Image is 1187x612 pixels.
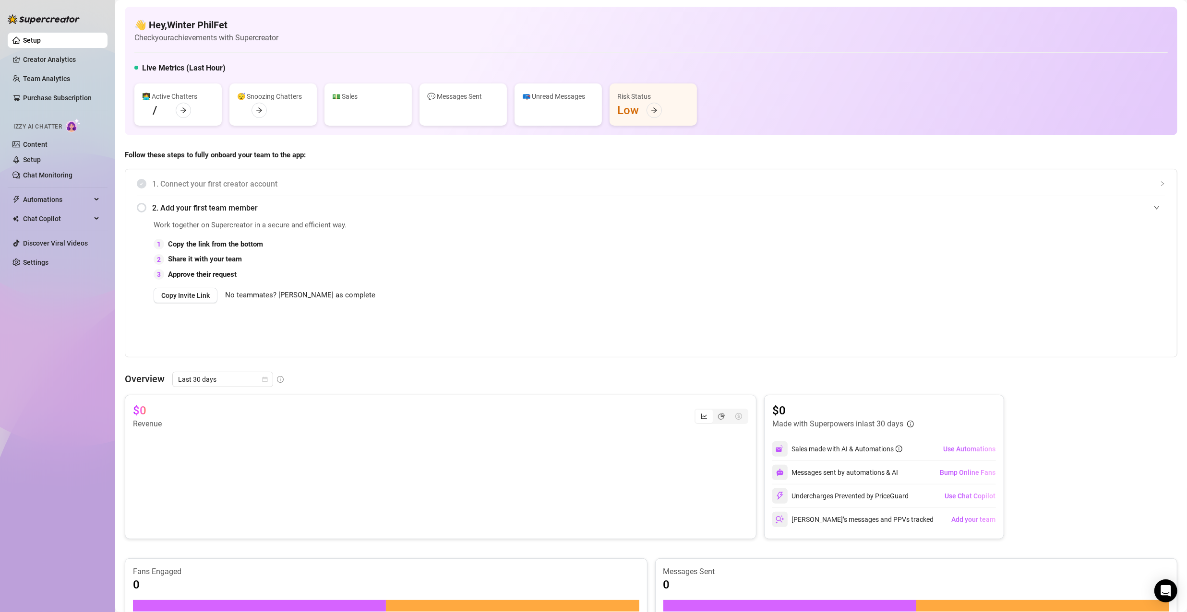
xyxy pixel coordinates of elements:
[939,465,996,480] button: Bump Online Fans
[23,211,91,226] span: Chat Copilot
[137,172,1165,196] div: 1. Connect your first creator account
[791,444,902,454] div: Sales made with AI & Automations
[154,269,164,280] div: 3
[180,107,187,114] span: arrow-right
[701,413,707,420] span: line-chart
[12,196,20,203] span: thunderbolt
[1154,579,1177,602] div: Open Intercom Messenger
[125,151,306,159] strong: Follow these steps to fully onboard your team to the app:
[427,91,499,102] div: 💬 Messages Sent
[651,107,658,114] span: arrow-right
[168,255,242,263] strong: Share it with your team
[1160,181,1165,187] span: collapsed
[152,202,1165,214] span: 2. Add your first team member
[945,492,995,500] span: Use Chat Copilot
[973,220,1165,342] iframe: Adding Team Members
[277,376,284,383] span: info-circle
[137,196,1165,220] div: 2. Add your first team member
[772,488,909,504] div: Undercharges Prevented by PriceGuard
[225,290,375,301] span: No teammates? [PERSON_NAME] as complete
[154,239,164,249] div: 1
[13,122,62,131] span: Izzy AI Chatter
[695,409,748,424] div: segmented control
[66,118,81,132] img: AI Chatter
[23,171,72,179] a: Chat Monitoring
[951,516,995,523] span: Add your team
[943,445,995,453] span: Use Automations
[776,492,784,500] img: svg%3e
[154,220,949,231] span: Work together on Supercreator in a secure and efficient way.
[23,239,88,247] a: Discover Viral Videos
[772,465,898,480] div: Messages sent by automations & AI
[142,62,226,74] h5: Live Metrics (Last Hour)
[23,192,91,207] span: Automations
[256,107,263,114] span: arrow-right
[943,441,996,457] button: Use Automations
[23,141,48,148] a: Content
[23,259,48,266] a: Settings
[332,91,404,102] div: 💵 Sales
[152,178,1165,190] span: 1. Connect your first creator account
[663,577,670,592] article: 0
[23,94,92,102] a: Purchase Subscription
[23,156,41,164] a: Setup
[262,377,268,382] span: calendar
[944,488,996,504] button: Use Chat Copilot
[772,403,914,418] article: $0
[718,413,725,420] span: pie-chart
[8,14,80,24] img: logo-BBDzfeDw.svg
[237,91,309,102] div: 😴 Snoozing Chatters
[161,292,210,299] span: Copy Invite Link
[178,372,267,387] span: Last 30 days
[896,446,902,452] span: info-circle
[23,36,41,44] a: Setup
[776,445,784,453] img: svg%3e
[663,566,1170,577] article: Messages Sent
[617,91,689,102] div: Risk Status
[133,566,639,577] article: Fans Engaged
[133,418,162,430] article: Revenue
[154,288,217,303] button: Copy Invite Link
[154,254,164,265] div: 2
[168,270,237,279] strong: Approve their request
[940,469,995,476] span: Bump Online Fans
[772,418,903,430] article: Made with Superpowers in last 30 days
[125,372,165,386] article: Overview
[134,18,278,32] h4: 👋 Hey, Winter PhilFet
[1154,205,1160,211] span: expanded
[23,75,70,82] a: Team Analytics
[23,52,100,67] a: Creator Analytics
[735,413,742,420] span: dollar-circle
[776,515,784,524] img: svg%3e
[12,215,19,222] img: Chat Copilot
[133,577,140,592] article: 0
[951,512,996,527] button: Add your team
[168,240,263,248] strong: Copy the link from the bottom
[133,403,146,418] article: $0
[776,469,784,476] img: svg%3e
[142,91,214,102] div: 👩‍💻 Active Chatters
[907,421,914,427] span: info-circle
[522,91,594,102] div: 📪 Unread Messages
[134,32,278,44] article: Check your achievements with Supercreator
[772,512,934,527] div: [PERSON_NAME]’s messages and PPVs tracked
